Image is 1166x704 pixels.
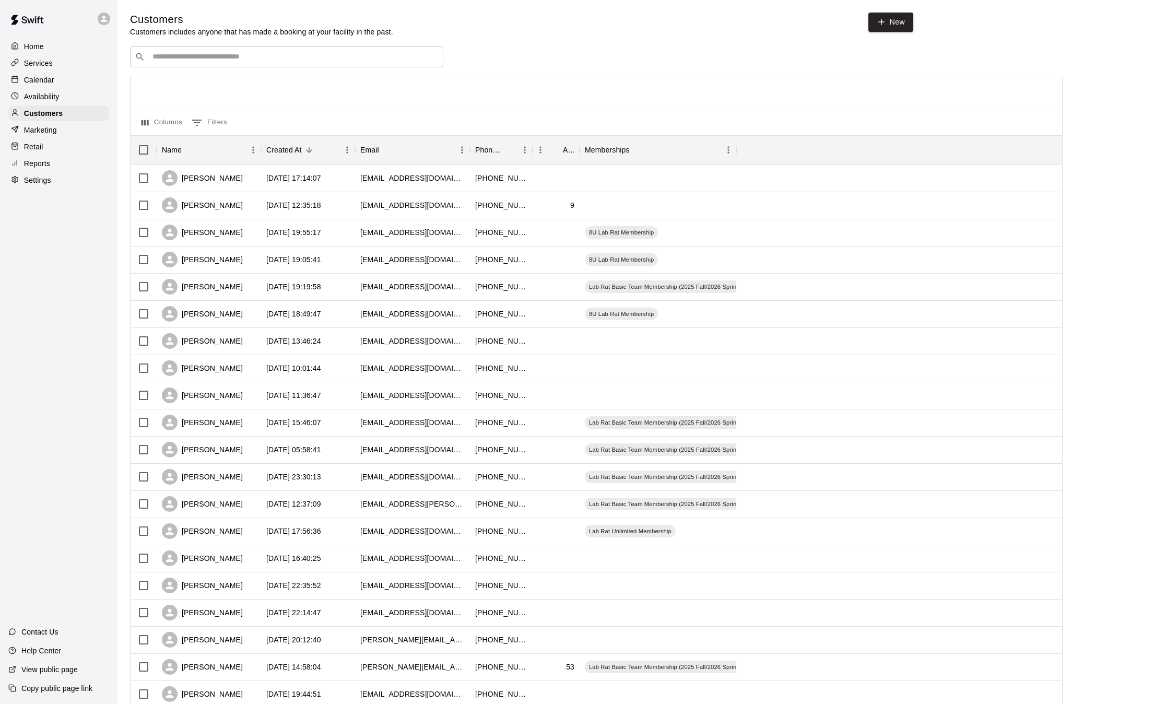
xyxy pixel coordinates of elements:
a: Retail [8,139,109,155]
div: euhercik@gmail.com [360,363,465,373]
div: 2025-08-01 05:58:41 [266,444,321,455]
p: Copy public page link [21,683,92,694]
div: 2025-08-05 13:46:24 [266,336,321,346]
div: +18583445477 [475,390,527,401]
div: ad.rodriguez@yahoo.com [360,499,465,509]
button: Show filters [189,114,230,131]
button: Menu [721,142,736,158]
div: +19162339912 [475,499,527,509]
a: Reports [8,156,109,171]
div: carminaanddavid@gmail.com [360,227,465,238]
div: [PERSON_NAME] [162,686,243,702]
p: Settings [24,175,51,185]
div: Memberships [580,135,736,165]
h5: Customers [130,13,393,27]
div: [PERSON_NAME] [162,306,243,322]
div: [PERSON_NAME] [162,469,243,485]
a: Home [8,39,109,54]
div: [PERSON_NAME] [162,659,243,675]
div: Lab Rat Basic Team Membership (2025 Fall/2026 Spring) [585,443,746,456]
p: Retail [24,142,43,152]
button: Sort [302,143,316,157]
p: Help Center [21,646,61,656]
div: 2025-08-05 10:01:44 [266,363,321,373]
button: Menu [517,142,533,158]
div: [PERSON_NAME] [162,496,243,512]
div: +19168355664 [475,254,527,265]
div: Lab Rat Basic Team Membership (2025 Fall/2026 Spring) [585,498,746,510]
span: Lab Rat Basic Team Membership (2025 Fall/2026 Spring) [585,445,746,454]
span: 8U Lab Rat Membership [585,255,658,264]
div: Name [162,135,182,165]
div: vincentbragdon@yahoo.com [360,607,465,618]
div: +19168373232 [475,444,527,455]
p: Calendar [24,75,54,85]
p: Customers [24,108,63,119]
div: [PERSON_NAME] [162,415,243,430]
div: 2025-07-30 23:30:13 [266,472,321,482]
div: appdadcash@gmail.com [360,390,465,401]
div: j.coleman7613@yahoo.com [360,336,465,346]
div: 2025-08-04 11:36:47 [266,390,321,401]
div: [PERSON_NAME] [162,333,243,349]
div: [PERSON_NAME] [162,523,243,539]
div: [PERSON_NAME] [162,252,243,267]
div: +19168621641 [475,526,527,536]
div: Age [563,135,574,165]
div: jyerenasosa@gmail.com [360,309,465,319]
a: Services [8,55,109,71]
div: [PERSON_NAME] [162,170,243,186]
div: 2025-08-08 17:14:07 [266,173,321,183]
div: Created At [261,135,355,165]
a: Marketing [8,122,109,138]
button: Sort [502,143,517,157]
div: +19166907593 [475,662,527,672]
div: cjb95926@hotmail.com [360,417,465,428]
div: 2025-07-27 20:12:40 [266,635,321,645]
button: Menu [245,142,261,158]
div: Email [360,135,379,165]
a: Calendar [8,72,109,88]
div: sac1432@icloud.com [360,281,465,292]
div: 2025-07-27 22:14:47 [266,607,321,618]
div: [PERSON_NAME] [162,632,243,648]
div: +15106508477 [475,580,527,591]
div: ejsencil@gmail.com [360,200,465,210]
div: Phone Number [475,135,502,165]
div: [PERSON_NAME] [162,388,243,403]
p: Services [24,58,53,68]
div: michaeloprean@yahoo.com [360,173,465,183]
a: Availability [8,89,109,104]
div: 2025-08-05 18:49:47 [266,309,321,319]
div: Search customers by name or email [130,46,443,67]
div: debbie.trinidad@gmail.com [360,662,465,672]
div: 8U Lab Rat Membership [585,308,658,320]
a: New [868,13,913,32]
div: 9 [570,200,574,210]
div: Lab Rat Basic Team Membership (2025 Fall/2026 Spring) [585,280,746,293]
div: Name [157,135,261,165]
div: 2025-07-28 16:40:25 [266,553,321,564]
p: Reports [24,158,50,169]
a: Settings [8,172,109,188]
div: [PERSON_NAME] [162,442,243,457]
div: 2025-07-25 14:58:04 [266,662,321,672]
div: 2025-07-30 12:37:09 [266,499,321,509]
span: Lab Rat Basic Team Membership (2025 Fall/2026 Spring) [585,473,746,481]
div: 8U Lab Rat Membership [585,226,658,239]
div: 2025-07-27 22:35:52 [266,580,321,591]
span: 8U Lab Rat Membership [585,310,658,318]
div: +19167996612 [475,336,527,346]
div: +19512183644 [475,553,527,564]
div: Lab Rat Basic Team Membership (2025 Fall/2026 Spring) [585,416,746,429]
div: Created At [266,135,302,165]
div: 2025-07-28 17:56:36 [266,526,321,536]
div: +19168132260 [475,309,527,319]
div: [PERSON_NAME] [162,197,243,213]
div: rtsegura@aol.com [360,254,465,265]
